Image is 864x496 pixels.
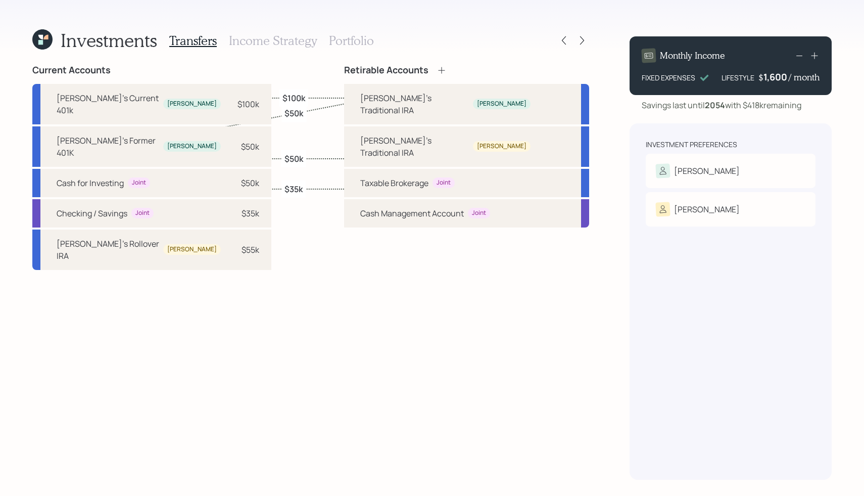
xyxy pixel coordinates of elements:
b: 2054 [705,100,725,111]
div: Investment Preferences [646,140,737,150]
h3: Transfers [169,33,217,48]
div: [PERSON_NAME]'s Current 401k [57,92,159,116]
div: Cash for Investing [57,177,124,189]
div: [PERSON_NAME] [167,142,217,151]
div: $35k [242,207,259,219]
h4: Retirable Accounts [344,65,428,76]
div: Joint [135,209,150,217]
div: [PERSON_NAME] [167,245,217,254]
div: LIFESTYLE [722,72,754,83]
h4: Monthly Income [660,50,725,61]
div: Joint [132,178,146,187]
div: $50k [241,177,259,189]
div: Checking / Savings [57,207,127,219]
h3: Income Strategy [229,33,317,48]
label: $100k [282,92,305,103]
div: Taxable Brokerage [360,177,428,189]
div: [PERSON_NAME]'s Former 401K [57,134,159,159]
div: $100k [237,98,259,110]
div: [PERSON_NAME] [674,203,740,215]
div: FIXED EXPENSES [642,72,695,83]
div: 1,600 [763,71,789,83]
div: [PERSON_NAME] [477,142,526,151]
div: Savings last until with $418k remaining [642,99,801,111]
div: [PERSON_NAME]'s Rollover IRA [57,238,159,262]
div: [PERSON_NAME] [674,165,740,177]
div: [PERSON_NAME]'s Traditional IRA [360,134,469,159]
div: [PERSON_NAME] [477,100,526,108]
h1: Investments [61,29,157,51]
div: [PERSON_NAME]'s Traditional IRA [360,92,469,116]
h4: $ [758,72,763,83]
label: $35k [284,183,303,194]
div: $50k [241,141,259,153]
div: $55k [242,244,259,256]
h4: Current Accounts [32,65,111,76]
label: $50k [284,108,303,119]
div: [PERSON_NAME] [167,100,217,108]
h4: / month [789,72,820,83]
h3: Portfolio [329,33,374,48]
div: Joint [472,209,486,217]
div: Cash Management Account [360,207,464,219]
label: $50k [284,153,303,164]
div: Joint [437,178,451,187]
